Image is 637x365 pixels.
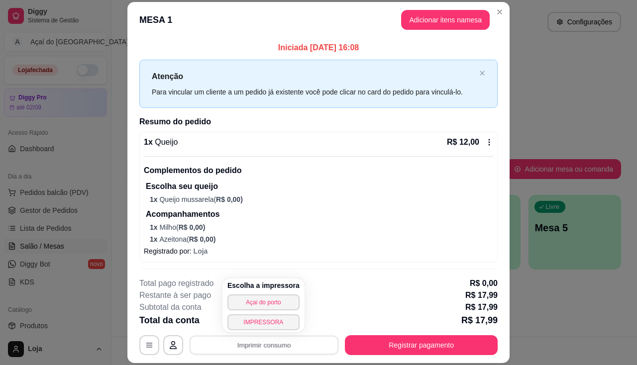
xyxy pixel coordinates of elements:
p: Acompanhamentos [146,208,493,220]
button: close [479,70,485,77]
button: Açai do porto [227,294,300,310]
p: Azeitona ( [150,234,493,244]
h4: Escolha a impressora [227,280,300,290]
p: R$ 17,99 [461,313,498,327]
button: Adicionar itens namesa [401,10,490,30]
p: Escolha seu queijo [146,181,493,192]
p: R$ 17,99 [465,289,498,301]
span: Loja [194,247,208,255]
p: Complementos do pedido [144,165,493,177]
header: MESA 1 [127,2,510,38]
span: 1 x [150,235,159,243]
button: Registrar pagamento [345,335,498,355]
p: Registrado por: [144,246,493,256]
p: 1 x [144,136,178,148]
h2: Resumo do pedido [139,116,498,128]
span: Queijo [153,138,178,146]
button: Imprimir consumo [190,336,339,355]
button: Close [492,4,508,20]
p: Restante à ser pago [139,289,211,301]
div: Para vincular um cliente a um pedido já existente você pode clicar no card do pedido para vinculá... [152,87,475,97]
span: R$ 0,00 ) [189,235,216,243]
p: Total pago registrado [139,277,213,289]
p: R$ 12,00 [447,136,479,148]
span: 1 x [150,223,159,231]
p: Subtotal da conta [139,301,202,313]
p: R$ 17,99 [465,301,498,313]
p: Iniciada [DATE] 16:08 [139,42,498,54]
p: Queijo mussarela ( [150,194,493,204]
span: close [479,70,485,76]
p: Milho ( [150,222,493,232]
button: IMPRESSORA [227,314,300,330]
p: Atenção [152,70,475,83]
span: 1 x [150,195,159,203]
span: R$ 0,00 ) [216,195,243,203]
p: Total da conta [139,313,200,327]
p: R$ 0,00 [470,277,498,289]
span: R$ 0,00 ) [179,223,206,231]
